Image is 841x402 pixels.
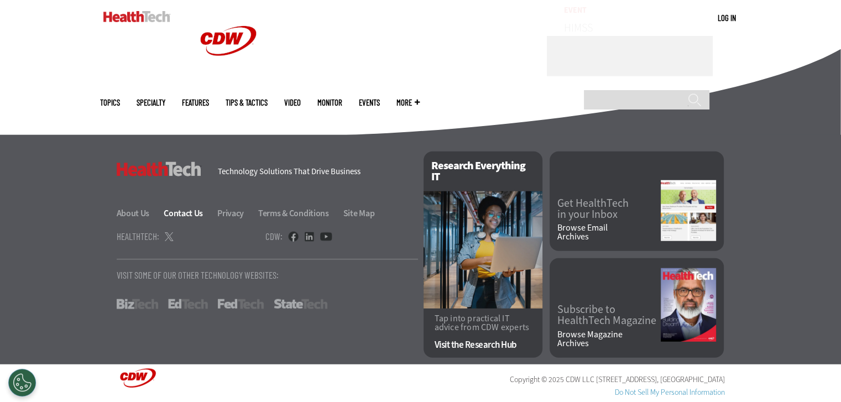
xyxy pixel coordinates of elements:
a: Browse EmailArchives [557,223,661,241]
h3: HealthTech [117,162,201,176]
img: newsletter screenshot [661,180,716,241]
span: More [396,98,420,107]
a: Tips & Tactics [226,98,268,107]
img: Home [103,11,170,22]
div: User menu [718,12,736,24]
a: About Us [117,207,163,219]
a: Events [359,98,380,107]
a: MonITor [317,98,342,107]
a: BizTech [117,299,158,309]
span: [GEOGRAPHIC_DATA] [660,374,725,385]
h4: HealthTech: [117,232,159,241]
img: Fall 2025 Cover [661,268,716,342]
a: Terms & Conditions [258,207,342,219]
a: CDW [187,73,270,85]
a: Features [182,98,209,107]
span: CDW LLC [STREET_ADDRESS] [566,374,657,385]
h4: Technology Solutions That Drive Business [218,168,410,176]
div: Cookies Settings [8,369,36,396]
h4: CDW: [265,232,283,241]
a: Visit the Research Hub [435,340,531,349]
a: StateTech [274,299,327,309]
span: Topics [100,98,120,107]
h2: Research Everything IT [424,152,542,191]
p: Tap into practical IT advice from CDW experts [435,314,531,332]
a: Get HealthTechin your Inbox [557,198,661,220]
a: Subscribe toHealthTech Magazine [557,304,661,326]
p: Visit Some Of Our Other Technology Websites: [117,270,418,280]
a: EdTech [168,299,208,309]
a: Site Map [343,207,375,219]
span: Copyright © 2025 [510,374,564,385]
a: FedTech [218,299,264,309]
span: , [657,374,659,385]
a: Privacy [217,207,257,219]
button: Open Preferences [8,369,36,396]
a: Log in [718,13,736,23]
a: Contact Us [164,207,216,219]
span: Specialty [137,98,165,107]
a: Video [284,98,301,107]
a: Do Not Sell My Personal Information [615,387,725,398]
a: Browse MagazineArchives [557,330,661,348]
